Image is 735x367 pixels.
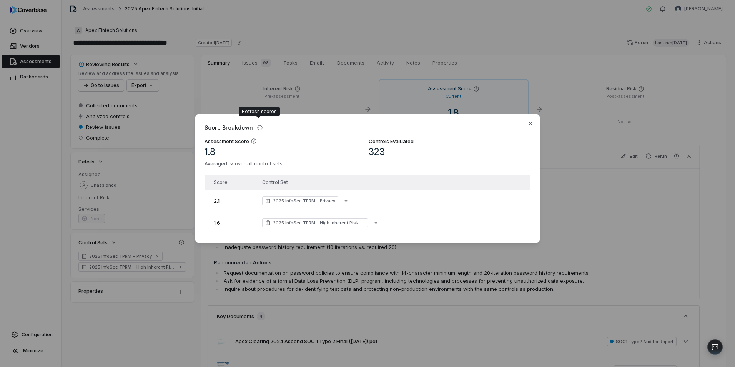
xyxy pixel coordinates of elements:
span: 2025 InfoSec TPRM - High Inherent Risk (SOC 2 Supported) [273,220,365,226]
span: 2.1 [214,198,220,204]
div: Refresh scores [242,108,277,115]
button: Averaged [205,159,235,168]
span: 1.6 [214,220,220,226]
span: 323 [369,146,385,158]
span: 1.8 [205,146,215,158]
span: Score Breakdown [205,123,253,132]
th: Score [205,175,258,190]
h3: Assessment Score [205,138,249,145]
span: 2025 InfoSec TPRM - Privacy [273,198,336,204]
div: over all control sets [205,159,283,168]
th: Control Set [258,175,501,190]
h3: Controls Evaluated [369,138,414,146]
